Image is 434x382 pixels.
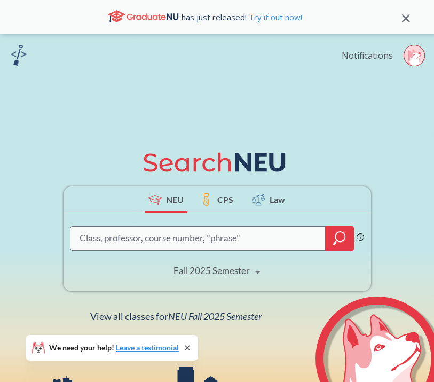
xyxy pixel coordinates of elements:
span: View all classes for [90,310,262,322]
span: NEU Fall 2025 Semester [168,310,262,322]
input: Class, professor, course number, "phrase" [78,228,318,249]
img: sandbox logo [11,45,27,66]
span: NEU [166,193,184,206]
div: magnifying glass [325,226,354,251]
a: Try it out now! [247,12,302,22]
span: has just released! [182,11,302,23]
svg: magnifying glass [333,231,346,246]
a: Notifications [342,50,393,61]
span: We need your help! [49,344,179,352]
a: Leave a testimonial [116,343,179,352]
span: CPS [217,193,233,206]
span: Law [270,193,285,206]
div: Fall 2025 Semester [173,265,250,277]
a: sandbox logo [11,45,27,69]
